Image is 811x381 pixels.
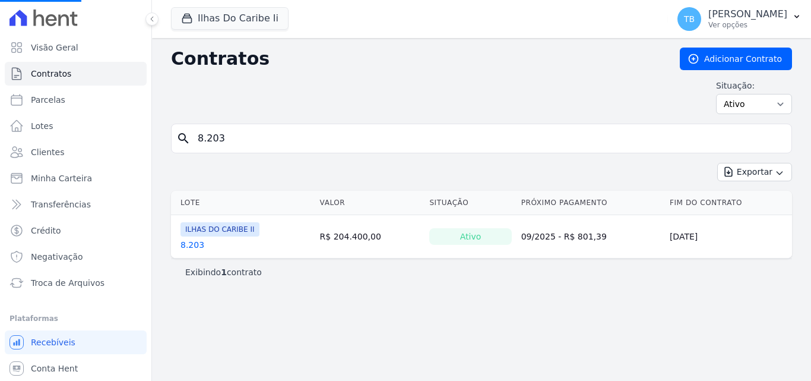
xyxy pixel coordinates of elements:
a: 8.203 [180,239,204,251]
p: [PERSON_NAME] [708,8,787,20]
button: Ilhas Do Caribe Ii [171,7,289,30]
a: Conta Hent [5,357,147,380]
th: Situação [424,191,516,215]
a: Parcelas [5,88,147,112]
span: Crédito [31,225,61,237]
b: 1 [221,267,227,277]
a: Troca de Arquivos [5,271,147,295]
button: TB [PERSON_NAME] Ver opções [668,2,811,36]
a: Minha Carteira [5,166,147,190]
a: Visão Geral [5,36,147,59]
input: Buscar por nome do lote [191,127,787,150]
a: Clientes [5,140,147,164]
h2: Contratos [171,48,661,70]
div: Ativo [429,228,511,245]
span: Troca de Arquivos [31,277,104,289]
span: Clientes [31,146,64,158]
th: Fim do Contrato [665,191,792,215]
span: Recebíveis [31,336,75,348]
span: ILHAS DO CARIBE II [180,222,259,237]
a: Contratos [5,62,147,86]
span: Visão Geral [31,42,78,53]
a: Crédito [5,219,147,243]
a: Transferências [5,193,147,216]
th: Valor [315,191,425,215]
span: Conta Hent [31,363,78,374]
span: Lotes [31,120,53,132]
a: 09/2025 - R$ 801,39 [521,232,607,241]
p: Exibindo contrato [185,266,262,278]
button: Exportar [717,163,792,181]
i: search [176,131,191,146]
a: Adicionar Contrato [680,48,792,70]
th: Lote [171,191,315,215]
p: Ver opções [708,20,787,30]
td: R$ 204.400,00 [315,215,425,259]
a: Lotes [5,114,147,138]
th: Próximo Pagamento [517,191,665,215]
span: Negativação [31,251,83,263]
td: [DATE] [665,215,792,259]
div: Plataformas [9,311,142,326]
span: Minha Carteira [31,172,92,184]
a: Recebíveis [5,330,147,354]
span: TB [684,15,695,23]
label: Situação: [716,80,792,92]
span: Parcelas [31,94,65,106]
a: Negativação [5,245,147,269]
span: Contratos [31,68,71,80]
span: Transferências [31,199,91,210]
